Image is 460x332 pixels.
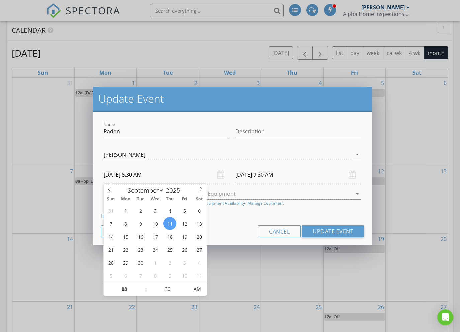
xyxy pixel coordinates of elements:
span: September 16, 2025 [134,230,147,243]
span: September 18, 2025 [163,230,176,243]
span: Sat [192,197,207,201]
span: September 17, 2025 [149,230,162,243]
input: Year [164,186,186,195]
span: Tue [133,197,148,201]
span: October 5, 2025 [104,269,117,282]
span: September 7, 2025 [104,217,117,230]
span: September 2, 2025 [134,204,147,217]
span: Sun [104,197,118,201]
span: Fri [177,197,192,201]
input: Select date [104,167,230,183]
div: Open Intercom Messenger [437,309,453,325]
input: Select date [235,167,361,183]
span: September 15, 2025 [119,230,132,243]
span: October 3, 2025 [178,256,191,269]
span: October 2, 2025 [163,256,176,269]
span: September 13, 2025 [193,217,206,230]
i: arrow_drop_down [353,190,361,198]
a: Check Equipment Availability [191,200,245,206]
span: September 22, 2025 [119,243,132,256]
span: October 1, 2025 [149,256,162,269]
span: September 26, 2025 [178,243,191,256]
a: Inspection details [101,212,146,220]
span: September 23, 2025 [134,243,147,256]
span: Mon [118,197,133,201]
a: Manage Equipment [247,200,284,206]
span: September 12, 2025 [178,217,191,230]
span: September 9, 2025 [134,217,147,230]
span: Wed [148,197,163,201]
span: September 3, 2025 [149,204,162,217]
span: September 5, 2025 [178,204,191,217]
span: September 24, 2025 [149,243,162,256]
div: [PERSON_NAME] [104,152,145,158]
i: arrow_drop_down [353,150,361,158]
span: October 4, 2025 [193,256,206,269]
span: October 8, 2025 [149,269,162,282]
span: September 1, 2025 [119,204,132,217]
span: Click to toggle [188,282,206,296]
span: : [145,282,147,296]
span: September 4, 2025 [163,204,176,217]
span: September 10, 2025 [149,217,162,230]
span: September 19, 2025 [178,230,191,243]
span: September 8, 2025 [119,217,132,230]
span: September 6, 2025 [193,204,206,217]
span: October 10, 2025 [178,269,191,282]
button: Update Event [302,225,364,237]
span: September 29, 2025 [119,256,132,269]
span: August 31, 2025 [104,204,117,217]
span: Thu [163,197,177,201]
span: September 28, 2025 [104,256,117,269]
span: September 20, 2025 [193,230,206,243]
span: October 6, 2025 [119,269,132,282]
span: September 14, 2025 [104,230,117,243]
button: Cancel [258,225,301,237]
span: September 27, 2025 [193,243,206,256]
span: September 21, 2025 [104,243,117,256]
span: September 25, 2025 [163,243,176,256]
button: Delete [101,225,143,237]
div: | [191,200,361,206]
h2: Update Event [98,92,367,105]
span: October 7, 2025 [134,269,147,282]
span: September 30, 2025 [134,256,147,269]
span: September 11, 2025 [163,217,176,230]
span: October 9, 2025 [163,269,176,282]
span: October 11, 2025 [193,269,206,282]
